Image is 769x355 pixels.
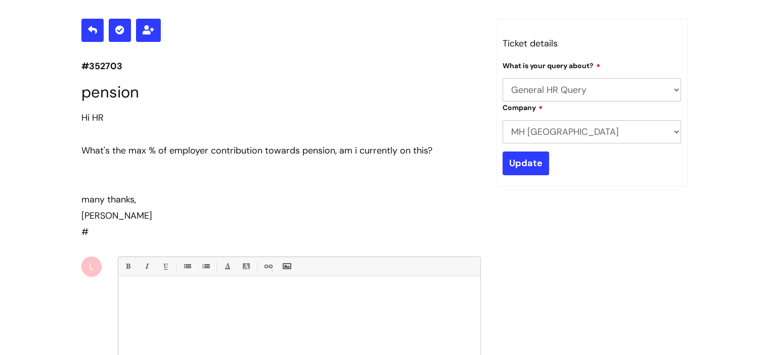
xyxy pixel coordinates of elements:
a: Insert Image... [280,260,293,273]
a: Back Color [240,260,252,273]
div: # [81,110,481,240]
a: 1. Ordered List (Ctrl-Shift-8) [199,260,212,273]
input: Update [503,151,549,175]
h3: Ticket details [503,35,682,52]
a: Bold (Ctrl-B) [121,260,134,273]
a: Link [261,260,274,273]
a: Italic (Ctrl-I) [140,260,153,273]
a: • Unordered List (Ctrl-Shift-7) [180,260,193,273]
div: What's the max % of employer contribution towards pension, am i currently on this? [81,142,481,159]
div: Hi HR [81,110,481,126]
label: What is your query about? [503,60,601,70]
div: L [81,257,102,277]
label: Company [503,102,543,112]
p: #352703 [81,58,481,74]
h1: pension [81,83,481,102]
a: Font Color [221,260,234,273]
div: [PERSON_NAME] [81,208,481,224]
a: Underline(Ctrl-U) [159,260,171,273]
div: many thanks, [81,191,481,208]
